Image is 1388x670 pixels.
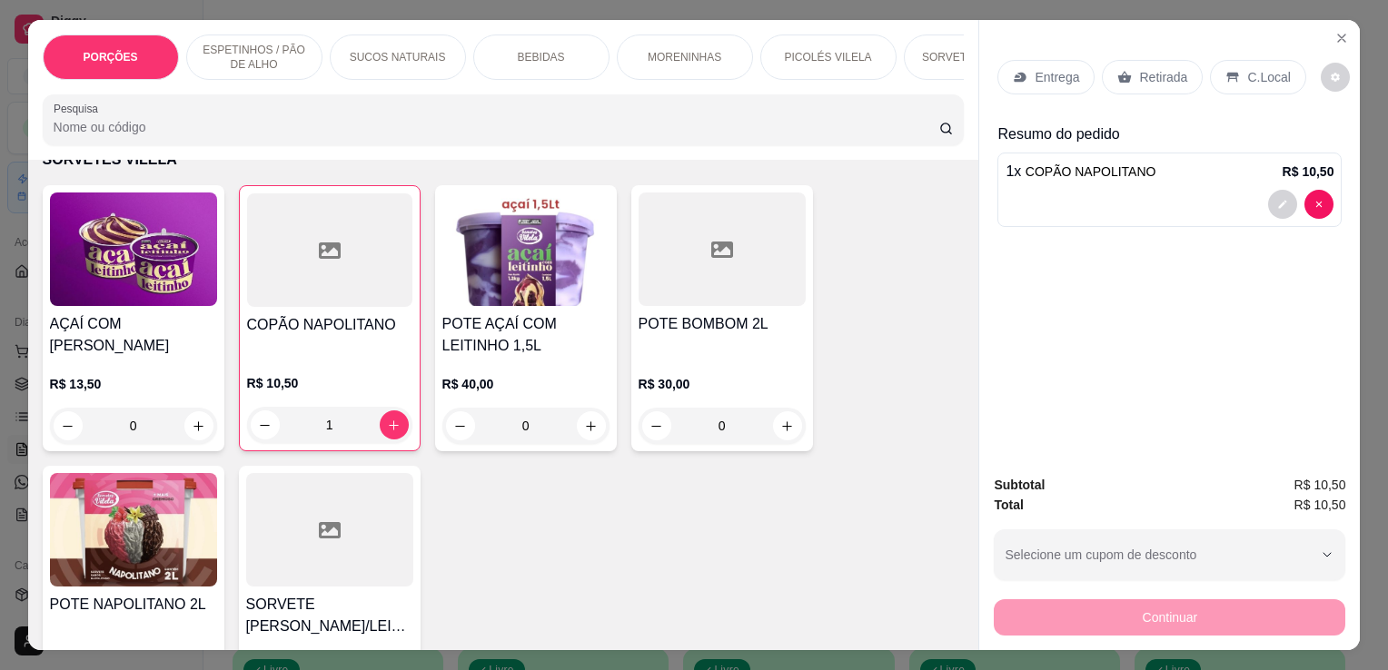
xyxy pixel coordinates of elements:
button: decrease-product-quantity [1321,63,1350,92]
h4: POTE BOMBOM 2L [639,313,806,335]
strong: Subtotal [994,478,1045,492]
button: Selecione um cupom de desconto [994,529,1345,580]
button: increase-product-quantity [773,411,802,440]
button: decrease-product-quantity [1268,190,1297,219]
button: increase-product-quantity [184,411,213,440]
button: decrease-product-quantity [1304,190,1333,219]
button: decrease-product-quantity [446,411,475,440]
p: SUCOS NATURAIS [350,50,446,64]
p: Entrega [1035,68,1079,86]
button: increase-product-quantity [380,410,409,439]
img: product-image [50,473,217,586]
strong: Total [994,498,1023,512]
input: Pesquisa [54,118,939,136]
p: BEBIDAS [518,50,565,64]
span: COPÃO NAPOLITANO [1026,164,1156,179]
p: R$ 10,50 [1283,163,1334,181]
button: Close [1327,24,1356,53]
p: R$ 10,50 [247,374,412,392]
img: product-image [442,192,610,306]
h4: POTE AÇAÍ COM LEITINHO 1,5L [442,313,610,357]
h4: POTE NAPOLITANO 2L [50,594,217,616]
p: C.Local [1247,68,1290,86]
p: SORVETES VILELA [43,149,965,171]
button: decrease-product-quantity [251,410,280,439]
p: SORVETES VILELA [922,50,1021,64]
h4: SORVETE [PERSON_NAME]/LEITE CONDENSADO 120ML [246,594,413,637]
h4: AÇAÍ COM [PERSON_NAME] [50,313,217,357]
button: decrease-product-quantity [54,411,83,440]
button: increase-product-quantity [577,411,606,440]
p: PICOLÉS VILELA [785,50,872,64]
p: MORENINHAS [648,50,721,64]
p: Retirada [1139,68,1187,86]
span: R$ 10,50 [1294,475,1346,495]
button: decrease-product-quantity [642,411,671,440]
p: PORÇÕES [84,50,138,64]
p: ESPETINHOS / PÃO DE ALHO [202,43,307,72]
label: Pesquisa [54,101,104,116]
img: product-image [50,192,217,306]
p: Resumo do pedido [997,123,1342,145]
p: R$ 13,50 [50,375,217,393]
p: R$ 30,00 [639,375,806,393]
span: R$ 10,50 [1294,495,1346,515]
p: R$ 40,00 [442,375,610,393]
h4: COPÃO NAPOLITANO [247,314,412,336]
p: 1 x [1006,161,1155,182]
